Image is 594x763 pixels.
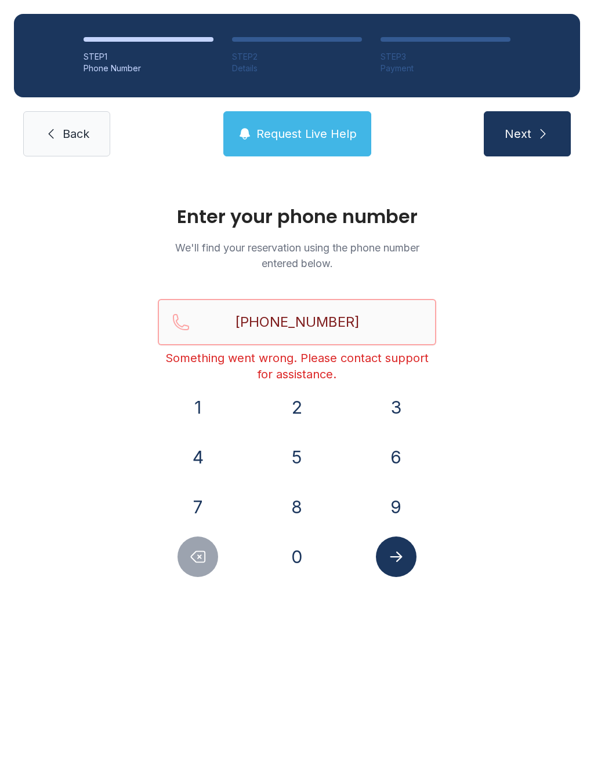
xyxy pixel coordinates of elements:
[376,437,416,477] button: 6
[232,63,362,74] div: Details
[178,487,218,527] button: 7
[277,487,317,527] button: 8
[84,51,213,63] div: STEP 1
[381,63,510,74] div: Payment
[256,126,357,142] span: Request Live Help
[376,387,416,428] button: 3
[84,63,213,74] div: Phone Number
[505,126,531,142] span: Next
[158,299,436,345] input: Reservation phone number
[158,240,436,271] p: We'll find your reservation using the phone number entered below.
[381,51,510,63] div: STEP 3
[63,126,89,142] span: Back
[178,437,218,477] button: 4
[376,536,416,577] button: Submit lookup form
[277,437,317,477] button: 5
[232,51,362,63] div: STEP 2
[277,387,317,428] button: 2
[158,207,436,226] h1: Enter your phone number
[178,536,218,577] button: Delete number
[376,487,416,527] button: 9
[178,387,218,428] button: 1
[158,350,436,382] div: Something went wrong. Please contact support for assistance.
[277,536,317,577] button: 0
